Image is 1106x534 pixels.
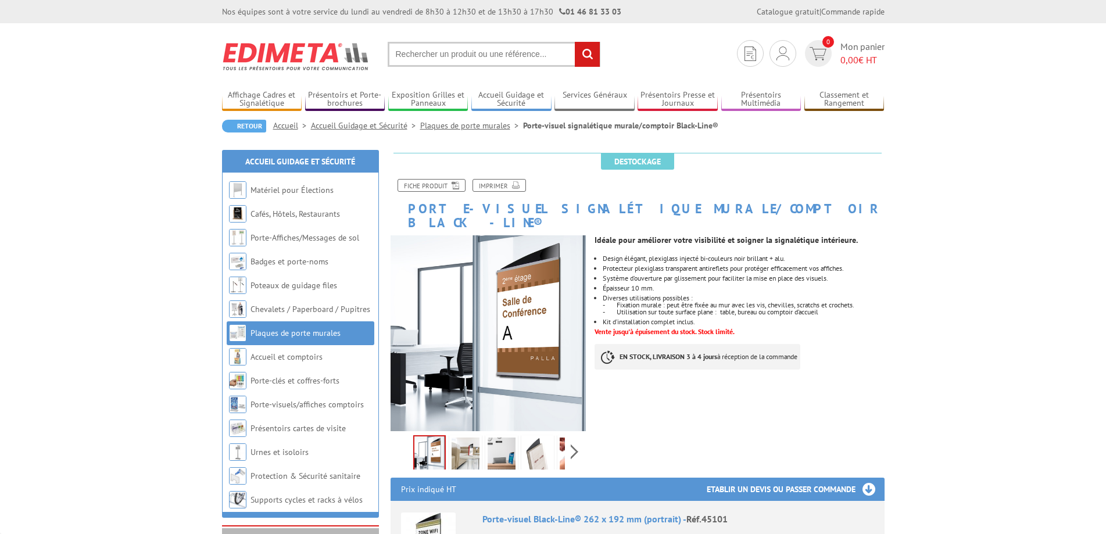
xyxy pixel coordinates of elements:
[229,467,246,485] img: Protection & Sécurité sanitaire
[603,318,884,325] li: Kit d’installation complet inclus.
[601,153,674,170] span: Destockage
[388,90,468,109] a: Exposition Grilles et Panneaux
[391,235,586,431] img: 45101_porte-visuel-multifonctions_1.jpg
[229,372,246,389] img: Porte-clés et coffres-forts
[229,324,246,342] img: Plaques de porte murales
[757,6,819,17] a: Catalogue gratuit
[250,209,340,219] a: Cafés, Hôtels, Restaurants
[569,442,580,461] span: Next
[757,6,885,17] div: |
[229,348,246,365] img: Accueil et comptoirs
[721,90,801,109] a: Présentoirs Multimédia
[388,42,600,67] input: Rechercher un produit ou une référence...
[420,120,523,131] a: Plaques de porte murales
[229,396,246,413] img: Porte-visuels/affiches comptoirs
[595,327,735,336] span: Vente jusqu'à épuisement du stock. Stock limité.
[603,255,884,262] li: Design élégant, plexiglass injecté bi-couleurs noir brillant + alu.
[840,54,858,66] span: 0,00
[707,478,885,501] h3: Etablir un devis ou passer commande
[250,447,309,457] a: Urnes et isoloirs
[488,438,516,474] img: 45101_porte-visuel-multifonctions_3.jpg
[250,256,328,267] a: Badges et porte-noms
[745,46,756,61] img: devis rapide
[840,40,885,67] span: Mon panier
[222,6,621,17] div: Nos équipes sont à votre service du lundi au vendredi de 8h30 à 12h30 et de 13h30 à 17h30
[603,295,884,302] p: Diverses utilisations possibles :
[414,436,445,472] img: 45101_porte-visuel-multifonctions_1.jpg
[250,471,360,481] a: Protection & Sécurité sanitaire
[250,399,364,410] a: Porte-visuels/affiches comptoirs
[821,6,885,17] a: Commande rapide
[603,285,884,292] li: Épaisseur 10 mm.
[473,179,526,192] a: Imprimer
[311,120,420,131] a: Accueil Guidage et Sécurité
[523,120,718,131] li: Porte-visuel signalétique murale/comptoir Black-Line®
[229,229,246,246] img: Porte-Affiches/Messages de sol
[222,35,370,78] img: Edimeta
[471,90,552,109] a: Accueil Guidage et Sécurité
[250,185,334,195] a: Matériel pour Élections
[482,513,874,526] div: Porte-visuel Black-Line® 262 x 192 mm (portrait) -
[250,423,346,433] a: Présentoirs cartes de visite
[452,438,479,474] img: 45101_porte-visuel-multifonctions_2.jpg
[229,443,246,461] img: Urnes et isoloirs
[802,40,885,67] a: devis rapide 0 Mon panier 0,00€ HT
[776,46,789,60] img: devis rapide
[250,494,363,505] a: Supports cycles et racks à vélos
[273,120,311,131] a: Accueil
[822,36,834,48] span: 0
[229,277,246,294] img: Poteaux de guidage files
[229,300,246,318] img: Chevalets / Paperboard / Pupitres
[229,181,246,199] img: Matériel pour Élections
[686,513,728,525] span: Réf.45101
[229,420,246,437] img: Présentoirs cartes de visite
[250,352,323,362] a: Accueil et comptoirs
[603,302,884,309] p: - Fixation murale : peut être fixée au mur avec les vis, chevilles, scratchs et crochets.
[603,265,884,272] li: Protecteur plexiglass transparent antireflets pour protéger efficacement vos affiches.
[560,438,588,474] img: 45101_porte-visuel-multifonctions_6.jpg
[575,42,600,67] input: rechercher
[250,328,341,338] a: Plaques de porte murales
[222,90,302,109] a: Affichage Cadres et Signalétique
[305,90,385,109] a: Présentoirs et Porte-brochures
[603,309,884,316] p: - Utilisation sur toute surface plane : table, bureau ou comptoir d’accueil
[229,205,246,223] img: Cafés, Hôtels, Restaurants
[250,280,337,291] a: Poteaux de guidage files
[222,120,266,132] a: Retour
[245,156,355,167] a: Accueil Guidage et Sécurité
[229,253,246,270] img: Badges et porte-noms
[595,344,800,370] p: à réception de la commande
[810,47,826,60] img: devis rapide
[603,275,884,282] li: Système d’ouverture par glissement pour faciliter la mise en place des visuels.
[620,352,717,361] strong: EN STOCK, LIVRAISON 3 à 4 jours
[804,90,885,109] a: Classement et Rangement
[250,304,370,314] a: Chevalets / Paperboard / Pupitres
[250,232,359,243] a: Porte-Affiches/Messages de sol
[559,6,621,17] strong: 01 46 81 33 03
[840,53,885,67] span: € HT
[401,478,456,501] p: Prix indiqué HT
[554,90,635,109] a: Services Généraux
[638,90,718,109] a: Présentoirs Presse et Journaux
[250,375,339,386] a: Porte-clés et coffres-forts
[398,179,466,192] a: Fiche produit
[229,491,246,508] img: Supports cycles et racks à vélos
[595,235,858,245] strong: Idéale pour améliorer votre visibilité et soigner la signalétique intérieure.
[524,438,552,474] img: 45101_porte-visuel-multifonctions_7.jpg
